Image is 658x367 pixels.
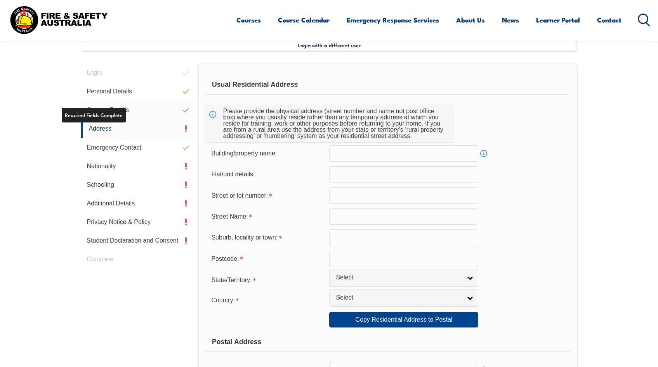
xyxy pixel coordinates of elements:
[205,230,329,245] div: Suburb, locality or town is required.
[205,188,329,203] div: Street or lot number is required.
[81,157,194,176] a: Nationality
[205,332,570,351] div: Postal Address
[347,10,439,30] a: Emergency Response Services
[81,231,194,250] a: Student Declaration and Consent
[536,10,580,30] a: Learner Portal
[205,292,329,307] div: Country is required.
[205,252,329,266] div: Postcode is required.
[456,10,485,30] a: About Us
[205,167,329,182] div: Flat/unit details:
[205,75,570,95] div: Usual Residential Address
[597,10,622,30] a: Contact
[81,194,194,213] a: Additional Details
[81,82,194,101] a: Personal Details
[236,10,261,30] a: Courses
[211,277,252,283] span: State/Territory:
[478,148,489,159] a: Info
[502,10,519,30] a: News
[336,274,462,282] span: Select
[81,213,194,231] a: Privacy Notice & Policy
[205,209,329,224] div: Street Name is required.
[81,119,194,138] a: Address
[298,42,361,48] span: Login with a different user
[81,176,194,194] a: Schooling
[81,138,194,157] a: Emergency Contact
[220,105,448,142] div: Please provide the physical address (street number and name not post office box) where you usuall...
[278,10,330,30] a: Course Calendar
[81,101,194,119] a: Contact Details
[336,294,462,302] span: Select
[205,272,329,287] div: State/Territory is required.
[211,297,234,303] span: Country:
[329,312,478,327] a: Copy Residential Address to Postal
[205,146,329,161] div: Building/property name:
